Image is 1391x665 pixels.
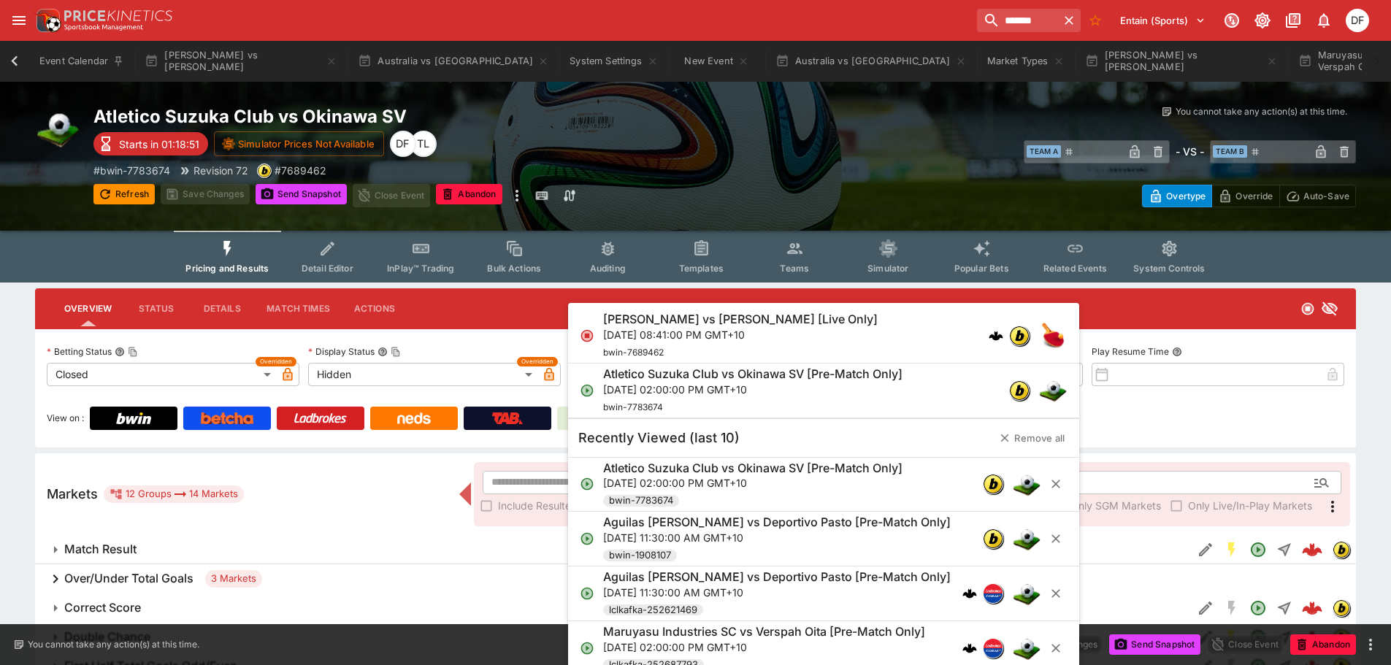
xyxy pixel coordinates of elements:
[1219,595,1245,621] button: SGM Disabled
[255,291,342,326] button: Match Times
[35,623,1192,652] button: Double Chance
[603,569,951,585] h6: Aguilas [PERSON_NAME] vs Deportivo Pasto [Pre-Match Only]
[1308,469,1335,496] button: Open
[1341,4,1373,36] button: David Foster
[1298,593,1327,623] a: 2438ef1d-f332-4202-9b20-e3b58e21104b
[1012,634,1041,663] img: soccer.png
[53,291,123,326] button: Overview
[1092,345,1169,358] p: Play Resume Time
[1333,600,1349,616] img: bwin
[308,345,375,358] p: Display Status
[580,531,594,546] svg: Open
[47,345,112,358] p: Betting Status
[983,583,1003,604] div: lclkafka
[487,263,541,274] span: Bulk Actions
[1192,595,1219,621] button: Edit Detail
[492,412,523,424] img: TabNZ
[984,474,1003,493] img: bwin.png
[1300,301,1315,316] svg: Closed
[1324,498,1341,515] svg: More
[410,131,437,157] div: Trent Lewis
[32,6,61,35] img: PriceKinetics Logo
[1084,9,1107,32] button: No Bookmarks
[603,548,677,563] span: bwin-1908107
[35,105,82,152] img: soccer.png
[391,347,401,357] button: Copy To Clipboard
[1245,537,1271,563] button: Open
[1038,321,1068,350] img: table_tennis.png
[1142,185,1212,207] button: Overtype
[670,41,764,82] button: New Event
[260,357,292,366] span: Overridden
[991,426,1073,450] button: Remove all
[603,493,679,508] span: bwin-7783674
[31,41,133,82] button: Event Calendar
[136,41,346,82] button: [PERSON_NAME] vs [PERSON_NAME]
[780,263,809,274] span: Teams
[984,584,1003,603] img: lclkafka.png
[578,429,740,446] h5: Recently Viewed (last 10)
[1290,636,1356,650] span: Mark an event as closed and abandoned.
[1235,188,1273,204] p: Override
[1302,539,1322,560] div: bb2cf608-d7ca-4eba-bb69-b44b8299bdf1
[436,184,502,204] button: Abandon
[1076,41,1287,82] button: [PERSON_NAME] vs [PERSON_NAME]
[193,163,248,178] p: Revision 72
[1271,595,1298,621] button: Straight
[1302,598,1322,618] img: logo-cerberus--red.svg
[390,131,416,157] div: David Foster
[1009,326,1030,346] div: bwin
[983,638,1003,658] div: lclkafka
[1302,598,1322,618] div: 2438ef1d-f332-4202-9b20-e3b58e21104b
[1142,185,1356,207] div: Start From
[984,529,1003,548] img: bwin.png
[603,461,903,476] h6: Atletico Suzuka Club vs Okinawa SV [Pre-Match Only]
[603,347,664,358] span: bwin-7689462
[1219,537,1245,563] button: SGM Enabled
[1211,185,1279,207] button: Override
[123,291,189,326] button: Status
[1213,145,1247,158] span: Team B
[275,163,326,178] p: Copy To Clipboard
[302,263,353,274] span: Detail Editor
[1362,636,1379,653] button: more
[1166,188,1206,204] p: Overtype
[47,485,98,502] h5: Markets
[1012,469,1041,499] img: soccer.png
[603,639,925,655] p: [DATE] 02:00:00 PM GMT+10
[436,186,502,201] span: Mark an event as closed and abandoned.
[93,105,725,128] h2: Copy To Clipboard
[498,498,620,513] span: Include Resulted Markets
[1333,599,1350,617] div: bwin
[767,41,976,82] button: Australia vs [GEOGRAPHIC_DATA]
[580,586,594,601] svg: Open
[557,407,645,430] a: Cerberus
[954,263,1009,274] span: Popular Bets
[1070,498,1161,513] span: Only SGM Markets
[93,184,155,204] button: Refresh
[35,535,1192,564] button: Match Result
[989,328,1003,343] img: logo-cerberus.svg
[1188,498,1312,513] span: Only Live/In-Play Markets
[1333,542,1349,558] img: bwin
[1176,105,1347,118] p: You cannot take any action(s) at this time.
[128,347,138,357] button: Copy To Clipboard
[28,638,199,651] p: You cannot take any action(s) at this time.
[1176,144,1204,159] h6: - VS -
[603,585,951,600] p: [DATE] 11:30:00 AM GMT+10
[962,641,977,656] div: cerberus
[1172,347,1182,357] button: Play Resume Time
[189,291,255,326] button: Details
[64,600,141,615] h6: Correct Score
[1109,634,1200,655] button: Send Snapshot
[1009,380,1030,401] div: bwin
[349,41,558,82] button: Australia vs [GEOGRAPHIC_DATA]
[580,328,594,343] svg: Closed
[214,131,384,156] button: Simulator Prices Not Available
[978,41,1073,82] button: Market Types
[1346,9,1369,32] div: David Foster
[679,263,724,274] span: Templates
[201,412,253,424] img: Betcha
[256,184,347,204] button: Send Snapshot
[119,137,199,152] p: Starts in 01:18:51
